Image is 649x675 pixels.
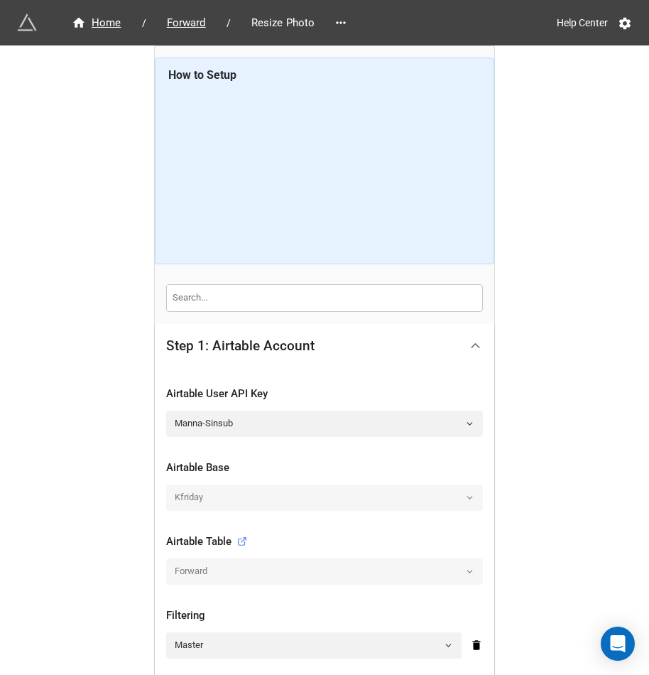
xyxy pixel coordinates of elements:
[168,89,481,252] iframe: How to Resize Images on Airtable in Bulk!
[152,14,221,31] a: Forward
[243,15,324,31] span: Resize Photo
[166,534,247,551] div: Airtable Table
[166,386,483,403] div: Airtable User API Key
[166,632,462,658] a: Master
[57,14,136,31] a: Home
[166,607,483,625] div: Filtering
[166,284,483,311] input: Search...
[142,16,146,31] li: /
[72,15,121,31] div: Home
[166,339,315,353] div: Step 1: Airtable Account
[57,14,329,31] nav: breadcrumb
[155,323,494,369] div: Step 1: Airtable Account
[601,627,635,661] div: Open Intercom Messenger
[227,16,231,31] li: /
[547,10,618,36] a: Help Center
[17,13,37,33] img: miniextensions-icon.73ae0678.png
[168,68,236,82] b: How to Setup
[166,411,483,436] a: Manna-Sinsub
[158,15,214,31] span: Forward
[166,460,483,477] div: Airtable Base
